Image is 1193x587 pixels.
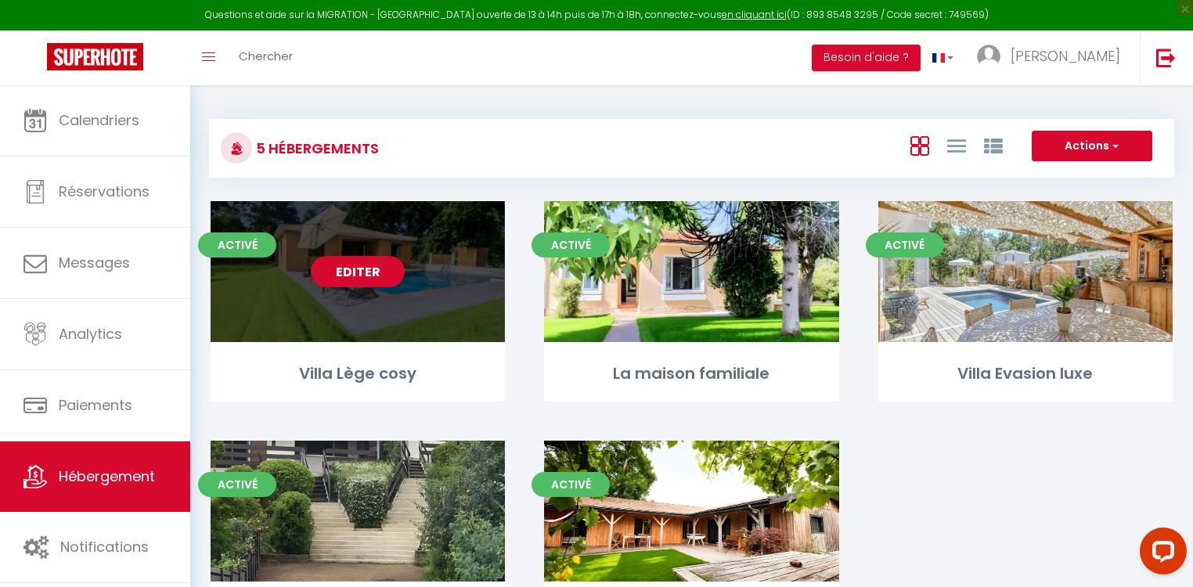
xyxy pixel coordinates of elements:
[311,495,405,527] a: Editer
[722,8,787,21] a: en cliquant ici
[311,256,405,287] a: Editer
[239,48,293,64] span: Chercher
[227,31,305,85] a: Chercher
[532,232,610,257] span: Activé
[866,232,944,257] span: Activé
[644,495,738,527] a: Editer
[59,110,139,130] span: Calendriers
[211,362,505,386] div: Villa Lège cosy
[59,182,150,201] span: Réservations
[60,537,149,556] span: Notifications
[59,395,132,415] span: Paiements
[47,43,143,70] img: Super Booking
[198,472,276,497] span: Activé
[984,132,1003,158] a: Vue par Groupe
[532,472,610,497] span: Activé
[979,256,1072,287] a: Editer
[1127,521,1193,587] iframe: LiveChat chat widget
[252,131,379,166] h3: 5 Hébergements
[1011,46,1120,66] span: [PERSON_NAME]
[59,253,130,272] span: Messages
[644,256,738,287] a: Editer
[977,45,1000,68] img: ...
[198,232,276,257] span: Activé
[910,132,929,158] a: Vue en Box
[1032,131,1152,162] button: Actions
[947,132,966,158] a: Vue en Liste
[544,362,838,386] div: La maison familiale
[878,362,1173,386] div: Villa Evasion luxe
[812,45,921,71] button: Besoin d'aide ?
[59,324,122,344] span: Analytics
[1156,48,1176,67] img: logout
[965,31,1140,85] a: ... [PERSON_NAME]
[59,466,155,486] span: Hébergement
